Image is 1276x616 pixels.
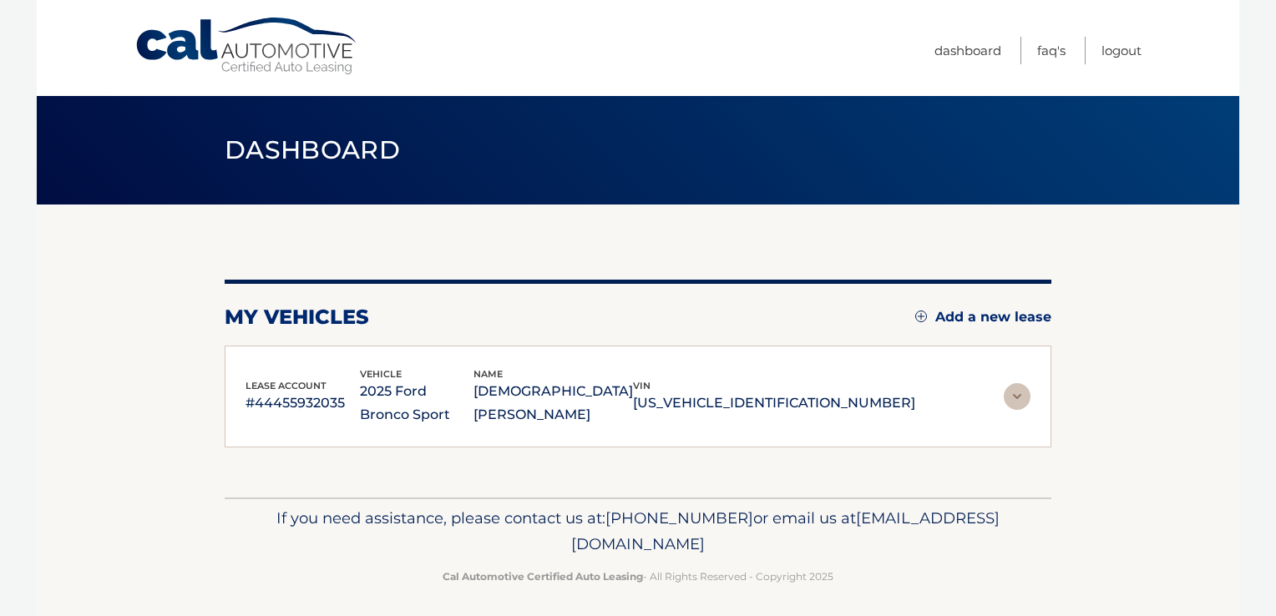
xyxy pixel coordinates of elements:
p: 2025 Ford Bronco Sport [360,380,474,427]
p: #44455932035 [246,391,360,415]
span: vin [633,380,651,391]
span: [PHONE_NUMBER] [605,508,753,528]
a: FAQ's [1037,37,1066,64]
h2: my vehicles [225,305,369,330]
a: Logout [1101,37,1142,64]
span: vehicle [360,368,402,380]
span: Dashboard [225,134,400,165]
strong: Cal Automotive Certified Auto Leasing [443,570,643,583]
p: [US_VEHICLE_IDENTIFICATION_NUMBER] [633,391,915,415]
a: Cal Automotive [134,17,360,76]
span: lease account [246,380,327,391]
img: add.svg [915,311,927,322]
img: accordion-rest.svg [1004,383,1030,410]
a: Add a new lease [915,309,1051,326]
p: If you need assistance, please contact us at: or email us at [235,505,1041,558]
span: name [473,368,503,380]
a: Dashboard [934,37,1001,64]
p: - All Rights Reserved - Copyright 2025 [235,568,1041,585]
p: [DEMOGRAPHIC_DATA][PERSON_NAME] [473,380,633,427]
